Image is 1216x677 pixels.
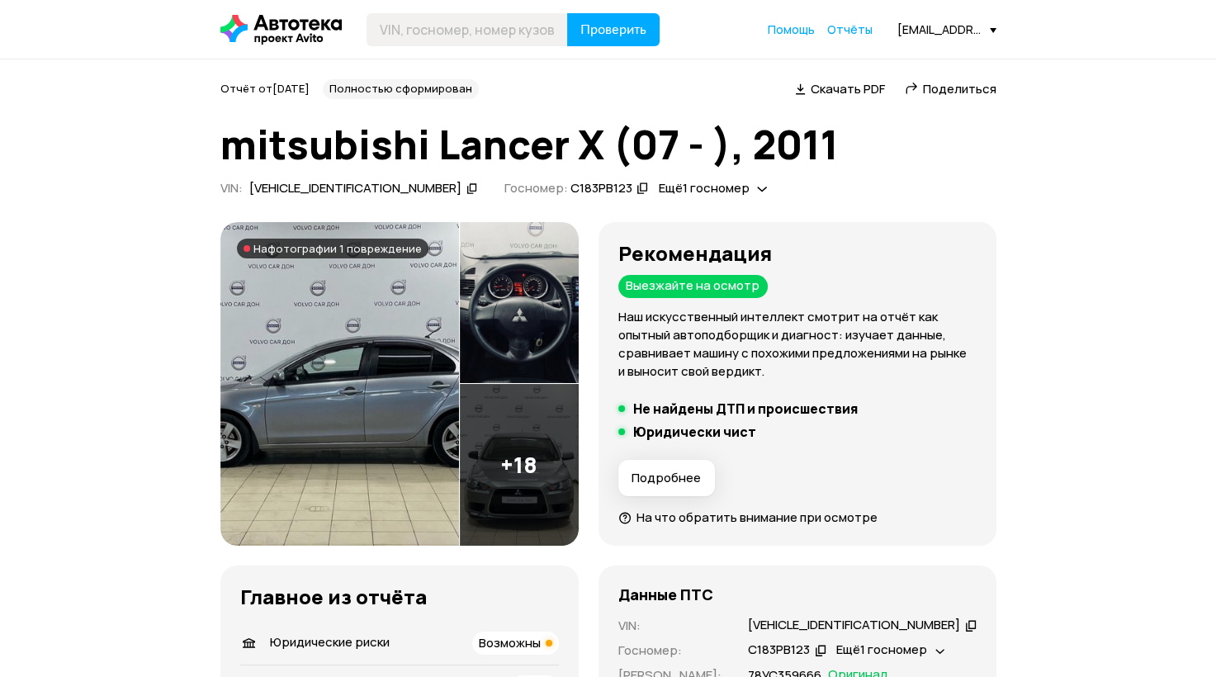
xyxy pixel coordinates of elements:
[923,80,996,97] span: Поделиться
[618,617,728,635] p: VIN :
[811,80,885,97] span: Скачать PDF
[479,634,541,651] span: Возможны
[570,180,632,197] div: С183РВ123
[618,460,715,496] button: Подробнее
[618,585,713,604] h4: Данные ПТС
[323,79,479,99] div: Полностью сформирован
[748,617,960,634] div: [VEHICLE_IDENTIFICATION_NUMBER]
[240,585,559,608] h3: Главное из отчёта
[633,424,756,440] h5: Юридически чист
[249,180,461,197] div: [VEHICLE_IDENTIFICATION_NUMBER]
[270,633,390,651] span: Юридические риски
[618,242,977,265] h3: Рекомендация
[768,21,815,38] a: Помощь
[748,641,810,659] div: С183РВ123
[795,80,885,97] a: Скачать PDF
[220,81,310,96] span: Отчёт от [DATE]
[618,308,977,381] p: Наш искусственный интеллект смотрит на отчёт как опытный автоподборщик и диагност: изучает данные...
[633,400,858,417] h5: Не найдены ДТП и происшествия
[836,641,927,658] span: Ещё 1 госномер
[618,275,768,298] div: Выезжайте на осмотр
[504,179,567,196] span: Госномер:
[636,509,878,526] span: На что обратить внимание при осмотре
[827,21,873,37] span: Отчёты
[897,21,996,37] div: [EMAIL_ADDRESS][DOMAIN_NAME]
[567,13,660,46] button: Проверить
[580,23,646,36] span: Проверить
[220,179,243,196] span: VIN :
[658,179,749,196] span: Ещё 1 госномер
[632,470,701,486] span: Подробнее
[618,641,728,660] p: Госномер :
[905,80,996,97] a: Поделиться
[220,122,996,167] h1: mitsubishi Lancer X (07 - ), 2011
[253,242,422,255] span: На фотографии 1 повреждение
[768,21,815,37] span: Помощь
[827,21,873,38] a: Отчёты
[367,13,568,46] input: VIN, госномер, номер кузова
[618,509,878,526] a: На что обратить внимание при осмотре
